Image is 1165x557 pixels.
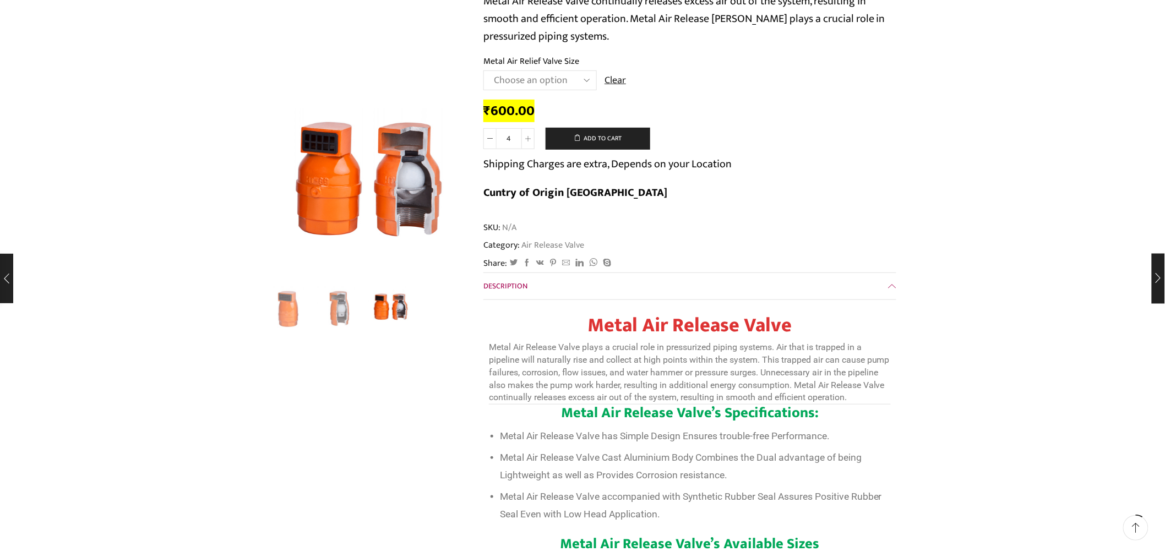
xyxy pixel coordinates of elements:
span: Description [483,280,527,292]
bdi: 600.00 [483,100,535,122]
span: Metal Air Release Valve accompanied with Synthetic Rubber Seal Assures Positive Rubber Seal Even ... [500,491,882,520]
span: Metal Air Release Valve has Simple Design Ensures trouble-free Performance. [500,430,830,441]
a: 3 [368,285,413,330]
span: N/A [500,221,516,234]
a: Description [483,273,896,299]
p: Shipping Charges are extra, Depends on your Location [483,155,732,173]
img: Metal Air Release Valve [266,286,312,332]
a: 2 [317,286,363,332]
b: Metal Air Release Valve’s Specifications: [561,401,819,425]
strong: Metal Air Release Valve [588,309,792,342]
input: Product quantity [497,128,521,149]
li: 3 / 3 [368,286,413,330]
b: Cuntry of Origin [GEOGRAPHIC_DATA] [483,183,667,202]
span: Category: [483,239,584,252]
div: 3 / 3 [269,83,467,281]
button: Add to cart [546,128,650,150]
a: Air Release Valve [520,238,584,252]
a: Clear options [605,74,626,88]
span: Metal Air Release Valve’s Available Sizes [560,532,820,556]
li: 2 / 3 [317,286,363,330]
span: SKU: [483,221,896,234]
span: Share: [483,257,507,270]
li: 1 / 3 [266,286,312,330]
span: Metal Air Release Valve Cast Aluminium Body Combines the Dual advantage of being Lightweight as w... [500,452,862,480]
span: ₹ [483,100,491,122]
label: Metal Air Relief Valve Size [483,55,579,68]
